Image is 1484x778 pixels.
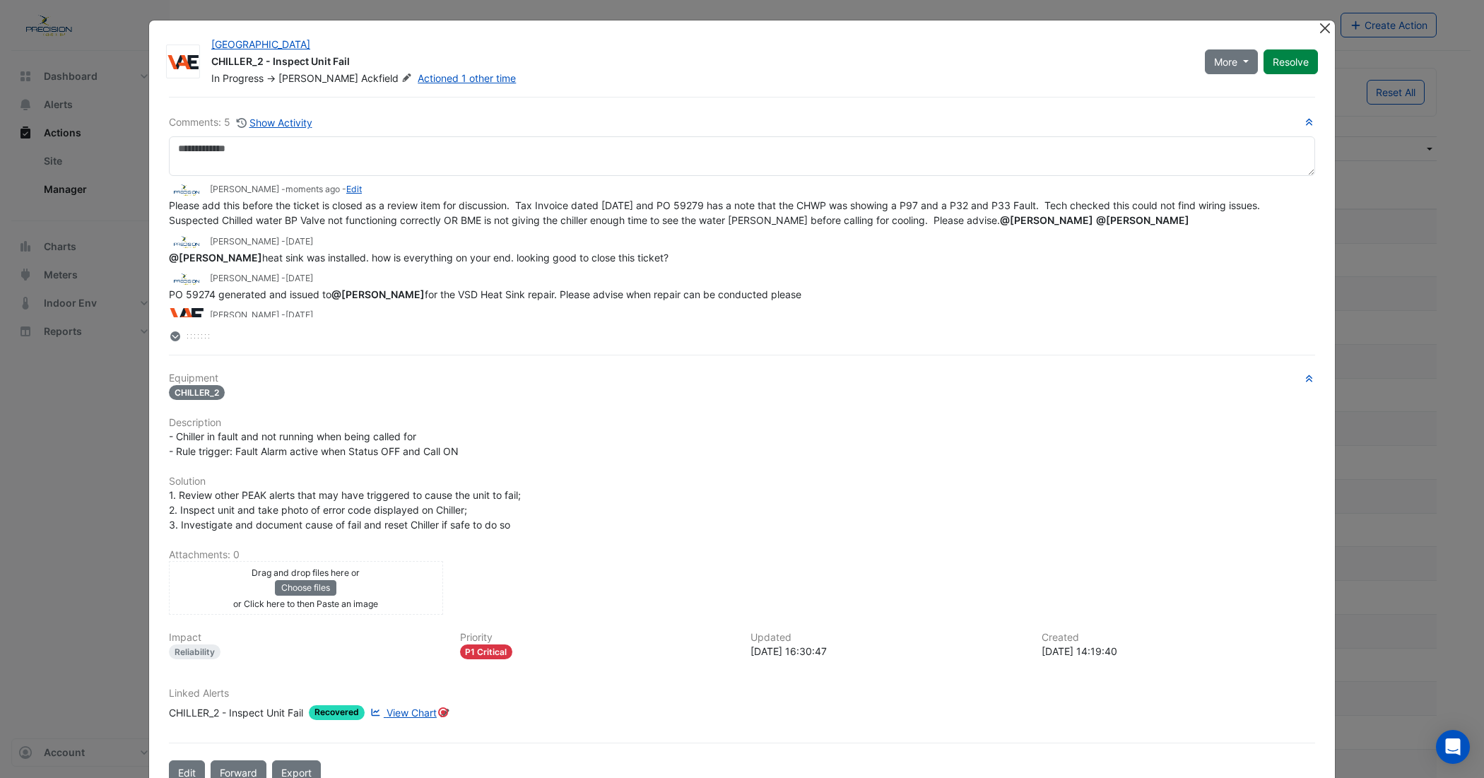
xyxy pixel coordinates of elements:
[1317,20,1332,35] button: Close
[169,644,220,659] div: Reliability
[275,580,336,596] button: Choose files
[169,182,204,198] img: Precision Group
[167,55,199,69] img: VAE Group
[750,632,1025,644] h6: Updated
[1042,644,1316,659] div: [DATE] 14:19:40
[331,288,425,300] span: mclaydon@vaegroup.com.au [VAE Group]
[169,417,1315,429] h6: Description
[266,72,276,84] span: ->
[210,183,362,196] small: [PERSON_NAME] - -
[1205,49,1258,74] button: More
[460,644,513,659] div: P1 Critical
[285,310,313,320] span: 2025-08-28 05:46:18
[169,385,225,400] span: CHILLER_2
[285,273,313,283] span: 2025-09-10 09:15:43
[210,309,313,322] small: [PERSON_NAME] -
[169,252,669,264] span: heat sink was installed. how is everything on your end. looking good to close this ticket?
[750,644,1025,659] div: [DATE] 16:30:47
[1436,730,1470,764] div: Open Intercom Messenger
[169,705,303,720] div: CHILLER_2 - Inspect Unit Fail
[1096,214,1189,226] span: mclaydon@vaegroup.com.au [VAE Group]
[309,705,365,720] span: Recovered
[1042,632,1316,644] h6: Created
[1214,54,1237,69] span: More
[169,114,313,131] div: Comments: 5
[169,430,459,457] span: - Chiller in fault and not running when being called for - Rule trigger: Fault Alarm active when ...
[169,252,262,264] span: ccoyle@vaegroup.com.au [VAE Group]
[169,632,443,644] h6: Impact
[169,549,1315,561] h6: Attachments: 0
[233,599,378,609] small: or Click here to then Paste an image
[210,235,313,248] small: [PERSON_NAME] -
[211,54,1188,71] div: CHILLER_2 - Inspect Unit Fail
[387,707,437,719] span: View Chart
[437,706,449,719] div: Tooltip anchor
[367,705,437,720] a: View Chart
[285,236,313,247] span: 2025-09-15 16:30:47
[418,72,516,84] a: Actioned 1 other time
[169,288,801,300] span: PO 59274 generated and issued to for the VSD Heat Sink repair. Please advise when repair can be c...
[169,688,1315,700] h6: Linked Alerts
[169,271,204,287] img: Precision Group
[252,567,360,578] small: Drag and drop files here or
[1264,49,1318,74] button: Resolve
[211,38,310,50] a: [GEOGRAPHIC_DATA]
[169,308,204,324] img: VAE Group
[210,272,313,285] small: [PERSON_NAME] -
[361,71,415,86] span: Ackfield
[346,184,362,194] a: Edit
[1000,214,1093,226] span: ccoyle@vaegroup.com.au [VAE Group]
[169,199,1266,226] span: Please add this before the ticket is closed as a review item for discussion. Tax Invoice dated [D...
[169,372,1315,384] h6: Equipment
[211,72,264,84] span: In Progress
[169,489,524,531] span: 1. Review other PEAK alerts that may have triggered to cause the unit to fail; 2. Inspect unit an...
[169,234,204,249] img: Precision Group
[285,184,340,194] span: 2025-10-07 13:15:01
[278,72,358,84] span: [PERSON_NAME]
[169,476,1315,488] h6: Solution
[236,114,313,131] button: Show Activity
[169,331,182,341] fa-layers: More
[460,632,734,644] h6: Priority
